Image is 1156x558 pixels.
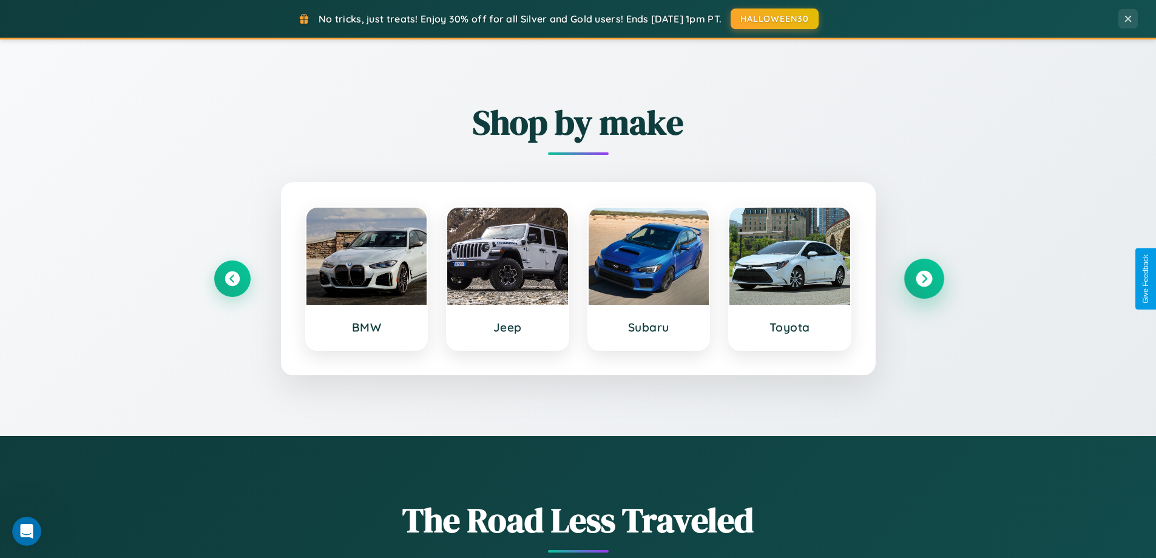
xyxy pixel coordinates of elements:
h1: The Road Less Traveled [214,497,942,543]
h2: Shop by make [214,99,942,146]
button: HALLOWEEN30 [731,9,819,29]
h3: Toyota [742,320,838,335]
div: Give Feedback [1141,254,1150,304]
h3: Subaru [601,320,697,335]
span: No tricks, just treats! Enjoy 30% off for all Silver and Gold users! Ends [DATE] 1pm PT. [319,13,722,25]
h3: BMW [319,320,415,335]
h3: Jeep [459,320,556,335]
iframe: Intercom live chat [12,517,41,546]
